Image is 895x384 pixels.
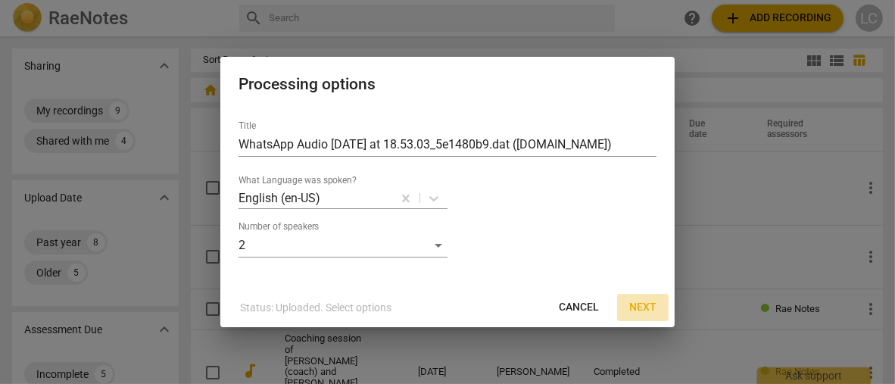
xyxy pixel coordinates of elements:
label: What Language was spoken? [239,176,357,186]
button: Cancel [547,294,611,321]
span: Next [629,300,656,315]
h2: Processing options [239,75,656,94]
p: English (en-US) [239,189,320,207]
span: Cancel [559,300,599,315]
label: Title [239,122,256,131]
button: Next [617,294,669,321]
p: Status: Uploaded. Select options [240,300,391,316]
div: 2 [239,233,447,258]
label: Number of speakers [239,223,320,232]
